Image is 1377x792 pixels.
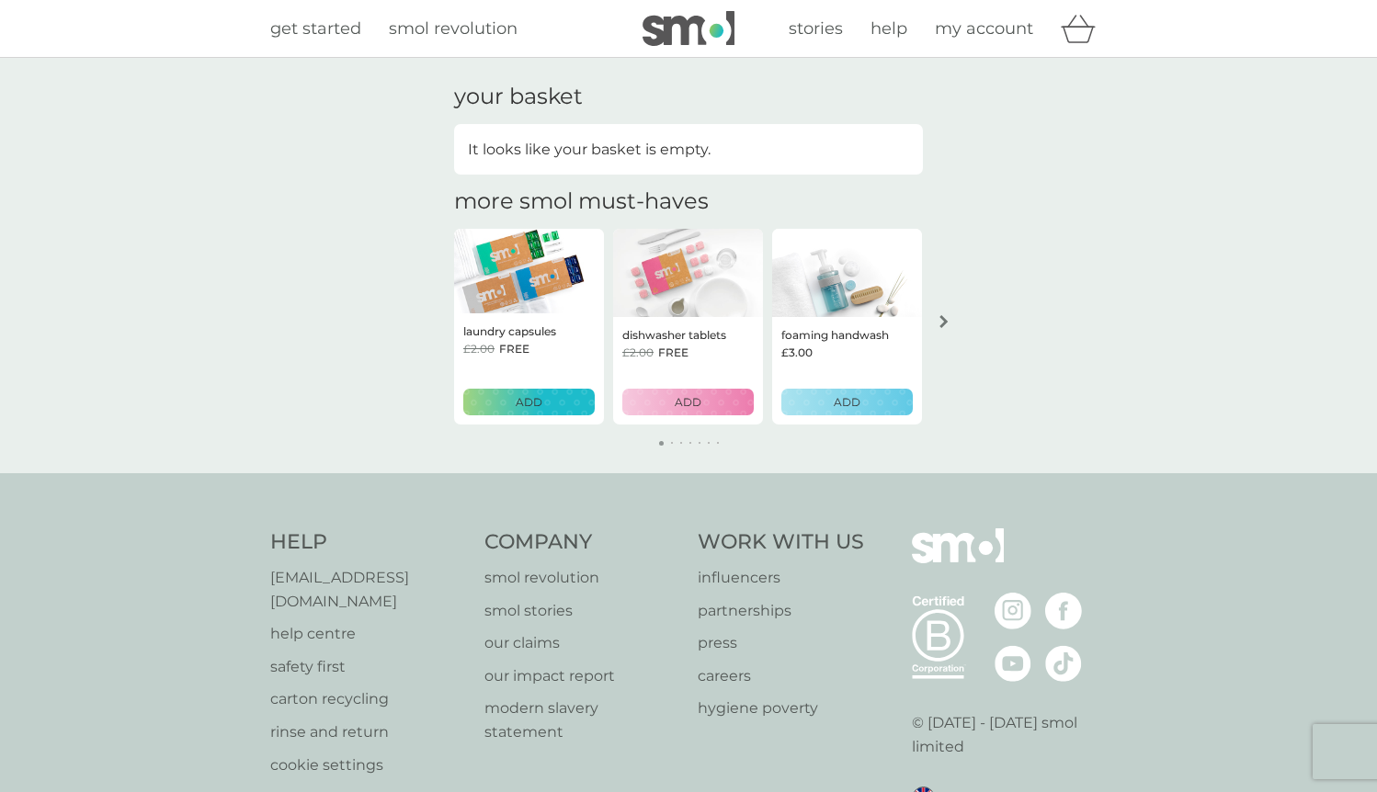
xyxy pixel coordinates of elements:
[270,687,466,711] a: carton recycling
[270,753,466,777] a: cookie settings
[484,566,680,590] a: smol revolution
[463,322,556,340] p: laundry capsules
[484,664,680,688] a: our impact report
[270,18,361,39] span: get started
[389,18,518,39] span: smol revolution
[789,16,843,42] a: stories
[270,528,466,557] h4: Help
[871,16,907,42] a: help
[698,599,864,623] a: partnerships
[516,393,542,411] p: ADD
[912,711,1108,758] p: © [DATE] - [DATE] smol limited
[995,645,1031,682] img: visit the smol Youtube page
[484,599,680,623] a: smol stories
[622,326,726,344] p: dishwasher tablets
[912,528,1004,591] img: smol
[454,84,583,110] h3: your basket
[463,340,495,357] span: £2.00
[270,655,466,679] a: safety first
[871,18,907,39] span: help
[698,696,864,720] a: hygiene poverty
[834,393,860,411] p: ADD
[622,389,754,415] button: ADD
[935,18,1033,39] span: my account
[1045,645,1082,682] img: visit the smol Tiktok page
[463,389,595,415] button: ADD
[781,389,913,415] button: ADD
[675,393,701,411] p: ADD
[698,528,864,557] h4: Work With Us
[781,326,889,344] p: foaming handwash
[781,344,813,361] span: £3.00
[643,11,734,46] img: smol
[1045,593,1082,629] img: visit the smol Facebook page
[698,664,864,688] a: careers
[468,138,711,162] p: It looks like your basket is empty.
[270,622,466,646] a: help centre
[995,593,1031,629] img: visit the smol Instagram page
[698,631,864,655] a: press
[270,720,466,744] a: rinse and return
[389,16,518,42] a: smol revolution
[484,528,680,557] h4: Company
[935,16,1033,42] a: my account
[454,188,709,215] h2: more smol must-haves
[270,566,466,613] a: [EMAIL_ADDRESS][DOMAIN_NAME]
[484,631,680,655] a: our claims
[1061,10,1107,47] div: basket
[789,18,843,39] span: stories
[499,340,529,357] span: FREE
[698,566,864,590] a: influencers
[658,344,688,361] span: FREE
[270,16,361,42] a: get started
[484,696,680,743] a: modern slavery statement
[622,344,654,361] span: £2.00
